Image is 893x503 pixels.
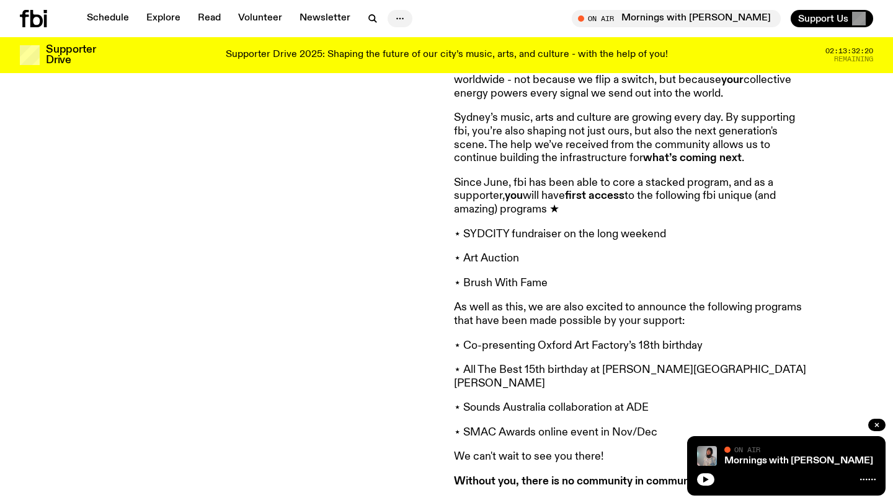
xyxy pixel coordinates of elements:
p: ⋆ Brush With Fame [454,277,811,291]
p: This community exists because you make it real. fbi champions emerging artists and youth culture,... [454,47,811,100]
a: Read [190,10,228,27]
a: Schedule [79,10,136,27]
img: Kana Frazer is smiling at the camera with her head tilted slightly to her left. She wears big bla... [697,446,717,466]
p: ⋆ Co-presenting Oxford Art Factory’s 18th birthday [454,339,811,353]
button: Support Us [791,10,873,27]
p: We can't wait to see you there! [454,450,811,464]
p: Sydney’s music, arts and culture are growing every day. By supporting fbi, you’re also shaping no... [454,112,811,165]
a: Mornings with [PERSON_NAME] [724,456,873,466]
p: ⋆ Sounds Australia collaboration at ADE [454,401,811,415]
p: ⋆ SYDCITY fundraiser on the long weekend [454,228,811,242]
span: 02:13:32:20 [825,48,873,55]
strong: first access [565,190,624,201]
a: Explore [139,10,188,27]
p: ⋆ SMAC Awards online event in Nov/Dec [454,426,811,440]
span: Support Us [798,13,848,24]
p: Since June, fbi has been able to core a stacked program, and as a supporter, will have to the fol... [454,177,811,217]
h3: Supporter Drive [46,45,96,66]
span: Remaining [834,56,873,63]
strong: you [505,190,523,201]
button: On AirMornings with [PERSON_NAME] [572,10,781,27]
strong: Without you, there is no community in community radio :) [454,476,739,487]
p: As well as this, we are also excited to announce the following programs that have been made possi... [454,301,811,328]
p: ⋆ All The Best 15th birthday at [PERSON_NAME][GEOGRAPHIC_DATA][PERSON_NAME] [454,364,811,390]
a: Volunteer [231,10,290,27]
span: On Air [734,445,760,453]
p: Supporter Drive 2025: Shaping the future of our city’s music, arts, and culture - with the help o... [226,50,668,61]
a: Newsletter [292,10,358,27]
strong: your [721,74,744,85]
strong: what’s coming next [643,152,742,164]
p: ⋆ Art Auction [454,252,811,266]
